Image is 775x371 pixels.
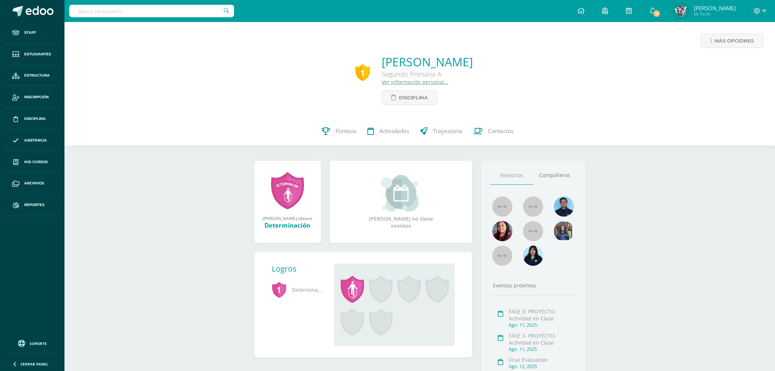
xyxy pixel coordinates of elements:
a: Mis cursos [6,151,59,173]
a: Maestros [490,166,533,185]
span: Soporte [30,341,47,346]
a: Estudiantes [6,44,59,65]
div: Logros [272,264,329,274]
a: Contactos [468,117,519,146]
div: Ago. 11, 2025 [509,322,574,328]
a: Ver información personal... [382,78,448,85]
a: Staff [6,22,59,44]
div: Ago. 11, 2025 [509,346,574,352]
span: 1 [272,281,286,298]
span: Mis cursos [24,159,48,165]
span: Estructura [24,73,50,78]
div: [PERSON_NAME] no tiene eventos [364,175,437,229]
span: Punteos [335,127,356,135]
span: Determinación [272,280,323,300]
a: Trayectoria [415,117,468,146]
img: 55x55 [523,221,543,241]
span: Archivos [24,180,44,186]
span: Cerrar panel [21,361,48,367]
span: Mi Perfil [694,11,736,17]
a: Punteos [316,117,362,146]
span: Actividades [379,127,409,135]
img: 55x55 [523,196,543,217]
a: Asistencia [6,130,59,151]
a: Archivos [6,173,59,194]
div: Determinación [262,221,314,229]
div: Eventos próximos [490,282,576,289]
div: FASE 3- PROYECTO- Actividad en Clase [509,332,574,346]
a: Más opciones [701,34,763,48]
img: 8f174f9ec83d682dfb8124fd4ef1c5f7.png [554,196,574,217]
span: Más opciones [715,34,754,48]
span: Estudiantes [24,51,51,57]
span: Disciplina [24,116,46,122]
span: Trayectoria [433,127,462,135]
div: Ago. 12, 2025 [509,363,574,370]
div: [PERSON_NAME] obtuvo [262,215,314,221]
a: Inscripción [6,87,59,108]
img: 55x55 [492,246,512,266]
span: Disciplina [399,91,428,104]
span: Reportes [24,202,44,208]
span: [PERSON_NAME] [694,4,736,12]
img: 793c0cca7fcd018feab202218d1df9f6.png [492,221,512,241]
a: Disciplina [6,108,59,130]
span: 2 [653,10,661,18]
img: 55x55 [492,196,512,217]
img: event_small.png [381,175,421,212]
span: Staff [24,30,36,36]
a: Compañeros [533,166,576,185]
a: Soporte [9,338,56,348]
span: Inscripción [24,94,49,100]
div: Segundo Primaria A [382,70,473,78]
span: Contactos [488,127,513,135]
a: Estructura [6,65,59,87]
span: Asistencia [24,137,47,143]
a: Reportes [6,194,59,216]
img: 5f16eb7d28f7abac0ce748f7edbc0842.png [554,221,574,241]
input: Busca un usuario... [69,5,234,17]
a: Actividades [362,117,415,146]
div: 1 [355,64,370,81]
a: Disciplina [382,91,437,105]
img: d19080f2c8c7820594ba88805777092c.png [523,246,543,266]
a: [PERSON_NAME] [382,54,473,70]
div: Final Evaluation [509,356,574,363]
div: FASE 3- PROYECTO- Actividad en Clase [509,308,574,322]
img: d5c8d16448259731d9230e5ecd375886.png [674,4,688,18]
